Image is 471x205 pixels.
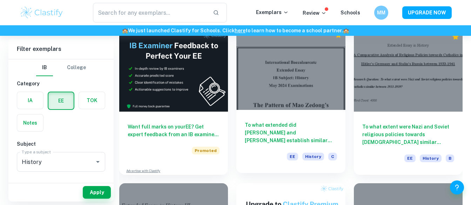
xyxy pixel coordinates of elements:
div: Premium [452,33,459,40]
h6: To what extent were Nazi and Soviet religious policies towards [DEMOGRAPHIC_DATA] similar between... [362,123,454,146]
p: Exemplars [256,8,289,16]
h6: Filter exemplars [8,39,114,59]
h6: MM [377,9,385,16]
span: 🏫 [122,28,128,33]
span: EE [404,154,416,162]
span: Promoted [192,147,220,154]
span: 🏫 [343,28,349,33]
span: History [420,154,442,162]
button: Notes [17,114,43,131]
button: UPGRADE NOW [402,6,452,19]
h6: Subject [17,140,105,148]
button: MM [374,6,388,20]
a: Want full marks on yourEE? Get expert feedback from an IB examiner!PromotedAdvertise with Clastify [119,30,228,175]
span: C [328,153,337,160]
a: here [235,28,245,33]
button: IA [17,92,43,109]
h6: Want full marks on your EE ? Get expert feedback from an IB examiner! [128,123,220,138]
h6: We just launched Clastify for Schools. Click to learn how to become a school partner. [1,27,470,34]
button: Help and Feedback [450,180,464,194]
div: Filter type choice [36,59,86,76]
a: Schools [341,10,360,15]
a: Advertise with Clastify [126,168,160,173]
p: Review [303,9,327,17]
button: IB [36,59,53,76]
h6: To what extended did [PERSON_NAME] and [PERSON_NAME] establish similar policies that led to inter... [245,121,337,144]
a: To what extended did [PERSON_NAME] and [PERSON_NAME] establish similar policies that led to inter... [236,30,345,175]
img: Thumbnail [119,30,228,112]
span: B [446,154,454,162]
button: Open [93,157,103,167]
button: EE [48,92,74,109]
label: Type a subject [22,149,51,155]
span: EE [287,153,298,160]
span: History [302,153,324,160]
button: TOK [79,92,105,109]
img: Clastify logo [20,6,64,20]
h6: Category [17,80,105,87]
input: Search for any exemplars... [93,3,208,22]
button: College [67,59,86,76]
a: To what extent were Nazi and Soviet religious policies towards [DEMOGRAPHIC_DATA] similar between... [354,30,463,175]
button: Apply [83,186,111,199]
